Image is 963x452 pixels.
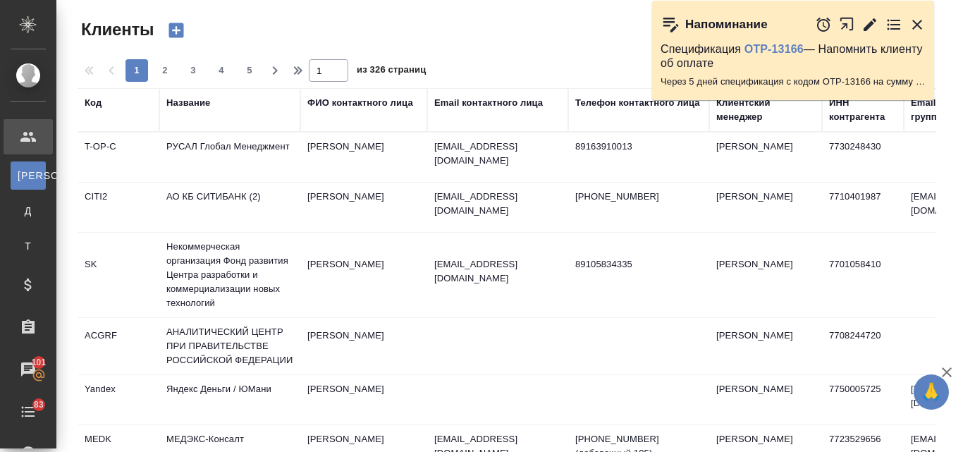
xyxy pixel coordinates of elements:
td: CITI2 [78,183,159,232]
p: [EMAIL_ADDRESS][DOMAIN_NAME] [434,190,561,218]
span: 101 [23,355,55,369]
td: [PERSON_NAME] [709,375,822,424]
td: [PERSON_NAME] [709,250,822,300]
td: РУСАЛ Глобал Менеджмент [159,133,300,182]
p: [EMAIL_ADDRESS][DOMAIN_NAME] [434,140,561,168]
button: Закрыть [909,16,926,33]
div: ФИО контактного лица [307,96,413,110]
td: АНАЛИТИЧЕСКИЙ ЦЕНТР ПРИ ПРАВИТЕЛЬСТВЕ РОССИЙСКОЙ ФЕДЕРАЦИИ [159,318,300,374]
span: 3 [182,63,204,78]
p: 89163910013 [575,140,702,154]
td: T-OP-C [78,133,159,182]
button: Отложить [815,16,832,33]
span: 83 [25,398,52,412]
button: Открыть в новой вкладке [839,9,855,39]
td: АО КБ СИТИБАНК (2) [159,183,300,232]
td: 7701058410 [822,250,904,300]
p: [EMAIL_ADDRESS][DOMAIN_NAME] [434,257,561,286]
span: 🙏 [919,377,943,407]
div: Email контактного лица [434,96,543,110]
td: [PERSON_NAME] [300,375,427,424]
button: 🙏 [914,374,949,410]
td: SK [78,250,159,300]
button: 5 [238,59,261,82]
p: [PHONE_NUMBER] [575,190,702,204]
button: Перейти в todo [885,16,902,33]
td: 7730248430 [822,133,904,182]
td: 7708244720 [822,322,904,371]
span: 5 [238,63,261,78]
span: 4 [210,63,233,78]
td: 7750005725 [822,375,904,424]
div: Код [85,96,102,110]
button: 2 [154,59,176,82]
span: Клиенты [78,18,154,41]
td: Яндекс Деньги / ЮМани [159,375,300,424]
td: Некоммерческая организация Фонд развития Центра разработки и коммерциализации новых технологий [159,233,300,317]
span: [PERSON_NAME] [18,169,39,183]
a: OTP-13166 [744,43,804,55]
button: 4 [210,59,233,82]
span: Т [18,239,39,253]
td: [PERSON_NAME] [709,133,822,182]
td: [PERSON_NAME] [300,322,427,371]
button: Редактировать [861,16,878,33]
a: Т [11,232,46,260]
p: Через 5 дней спецификация с кодом OTP-13166 на сумму 10898.86 RUB будет просрочена [661,75,926,89]
td: ACGRF [78,322,159,371]
a: 101 [4,352,53,387]
a: Д [11,197,46,225]
td: Yandex [78,375,159,424]
td: [PERSON_NAME] [709,183,822,232]
td: [PERSON_NAME] [300,133,427,182]
div: Название [166,96,210,110]
span: 2 [154,63,176,78]
p: Напоминание [685,18,768,32]
a: 83 [4,394,53,429]
td: [PERSON_NAME] [300,183,427,232]
td: 7710401987 [822,183,904,232]
div: Телефон контактного лица [575,96,700,110]
span: Д [18,204,39,218]
td: [PERSON_NAME] [300,250,427,300]
p: Спецификация — Напомнить клиенту об оплате [661,42,926,71]
td: [PERSON_NAME] [709,322,822,371]
span: из 326 страниц [357,61,426,82]
a: [PERSON_NAME] [11,161,46,190]
p: 89105834335 [575,257,702,271]
button: 3 [182,59,204,82]
button: Создать [159,18,193,42]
